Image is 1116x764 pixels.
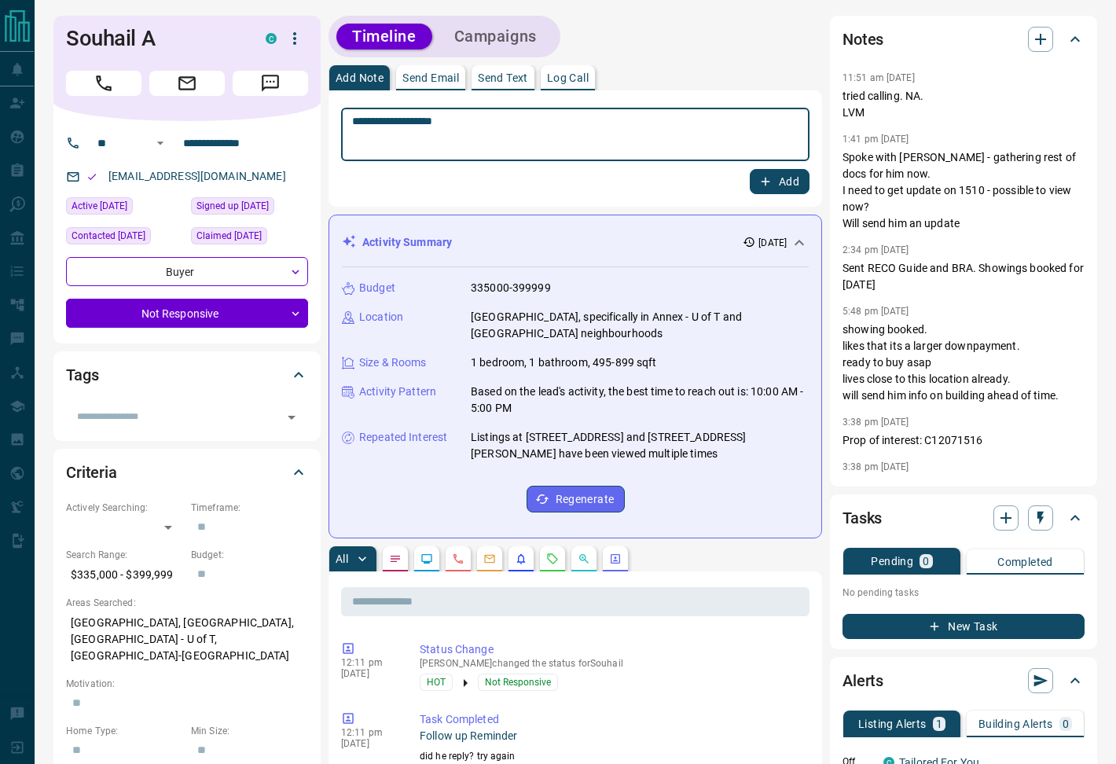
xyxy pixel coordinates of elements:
p: Task Completed [420,711,803,728]
p: did he reply? try again [420,749,803,763]
p: Activity Summary [362,234,452,251]
p: Prop of interest: C12071516 [843,432,1085,449]
div: Tasks [843,499,1085,537]
p: Log Call [547,72,589,83]
div: Criteria [66,454,308,491]
p: 2:34 pm [DATE] [843,244,909,255]
p: Actively Searching: [66,501,183,515]
p: 1:41 pm [DATE] [843,134,909,145]
p: Building Alerts [978,718,1053,729]
p: Activity Pattern [359,384,436,400]
button: Timeline [336,24,432,50]
svg: Agent Actions [609,553,622,565]
p: Send Text [478,72,528,83]
p: tried calling. NA. LVM [843,88,1085,121]
div: Notes [843,20,1085,58]
div: condos.ca [266,33,277,44]
p: Follow up Reminder [420,728,803,744]
div: Alerts [843,662,1085,700]
h2: Notes [843,27,883,52]
p: [DATE] [758,236,787,250]
p: showing booked. likes that its a larger downpayment. ready to buy asap lives close to this locati... [843,321,1085,404]
button: Add [750,169,809,194]
svg: Requests [546,553,559,565]
div: Buyer [66,257,308,286]
button: Open [281,406,303,428]
p: Budget: [191,548,308,562]
svg: Notes [389,553,402,565]
p: Spoke with [PERSON_NAME] - gathering rest of docs for him now. I need to get update on 1510 - pos... [843,149,1085,232]
span: Call [66,71,141,96]
p: Timeframe: [191,501,308,515]
p: Repeated Interest [359,429,447,446]
p: [GEOGRAPHIC_DATA], specifically in Annex - U of T and [GEOGRAPHIC_DATA] neighbourhoods [471,309,809,342]
p: Areas Searched: [66,596,308,610]
h1: Souhail A [66,26,242,51]
p: [DATE] [341,668,396,679]
div: Activity Summary[DATE] [342,228,809,257]
p: 12:11 pm [341,727,396,738]
svg: Calls [452,553,464,565]
p: Listing Alerts [858,718,927,729]
svg: Lead Browsing Activity [420,553,433,565]
svg: Listing Alerts [515,553,527,565]
p: 335000-399999 [471,280,551,296]
p: Send Email [402,72,459,83]
span: Active [DATE] [72,198,127,214]
p: 0 [1063,718,1069,729]
p: $335,000 - $399,999 [66,562,183,588]
div: Not Responsive [66,299,308,328]
p: [GEOGRAPHIC_DATA], [GEOGRAPHIC_DATA], [GEOGRAPHIC_DATA] - U of T, [GEOGRAPHIC_DATA]-[GEOGRAPHIC_D... [66,610,308,669]
button: Open [151,134,170,152]
h2: Tasks [843,505,882,531]
div: Fri May 16 2025 [191,227,308,249]
h2: Criteria [66,460,117,485]
h2: Tags [66,362,98,388]
p: Size & Rooms [359,354,427,371]
span: Contacted [DATE] [72,228,145,244]
a: [EMAIL_ADDRESS][DOMAIN_NAME] [108,170,286,182]
p: Motivation: [66,677,308,691]
p: [DATE] [341,738,396,749]
p: 3:38 pm [DATE] [843,461,909,472]
span: Not Responsive [485,674,551,690]
p: No pending tasks [843,581,1085,604]
h2: Alerts [843,668,883,693]
p: 0 [923,556,929,567]
p: Add Note [336,72,384,83]
p: Sent RECO Guide and BRA. Showings booked for [DATE] [843,260,1085,293]
p: Status Change [420,641,803,658]
div: Wed Oct 01 2025 [66,227,183,249]
p: Search Range: [66,548,183,562]
button: Regenerate [527,486,625,512]
p: 3:38 pm [DATE] [843,417,909,428]
span: Message [233,71,308,96]
p: Home Type: [66,724,183,738]
span: Signed up [DATE] [196,198,269,214]
p: [PERSON_NAME] changed the status for Souhail [420,658,803,669]
p: 12:11 pm [341,657,396,668]
button: New Task [843,614,1085,639]
svg: Opportunities [578,553,590,565]
button: Campaigns [439,24,552,50]
p: Pending [871,556,913,567]
div: Tags [66,356,308,394]
p: Location [359,309,403,325]
p: Budget [359,280,395,296]
p: Completed [997,556,1053,567]
p: Based on the lead's activity, the best time to reach out is: 10:00 AM - 5:00 PM [471,384,809,417]
p: 1 [936,718,942,729]
div: Tue Jul 22 2025 [66,197,183,219]
p: Min Size: [191,724,308,738]
p: All [336,553,348,564]
p: Listings at [STREET_ADDRESS] and [STREET_ADDRESS][PERSON_NAME] have been viewed multiple times [471,429,809,462]
svg: Emails [483,553,496,565]
span: Claimed [DATE] [196,228,262,244]
p: 5:48 pm [DATE] [843,306,909,317]
p: 1 bedroom, 1 bathroom, 495-899 sqft [471,354,657,371]
p: 11:51 am [DATE] [843,72,915,83]
svg: Email Valid [86,171,97,182]
div: Fri May 16 2025 [191,197,308,219]
span: Email [149,71,225,96]
span: HOT [427,674,446,690]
